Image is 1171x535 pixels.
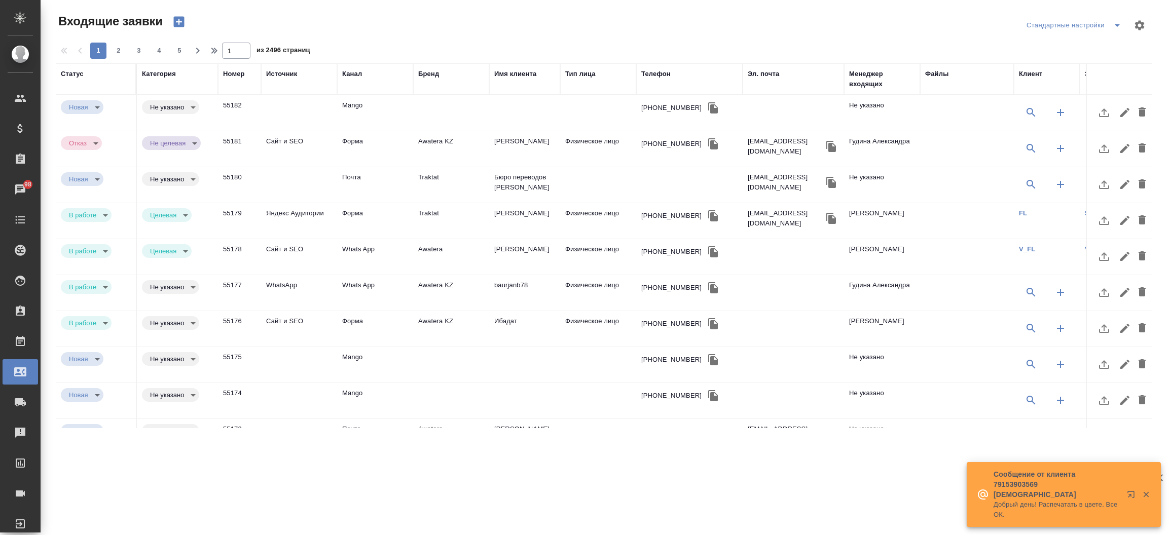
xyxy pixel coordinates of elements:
[1092,352,1116,376] button: Загрузить файл
[994,469,1120,500] p: Сообщение от клиента 79153903569 [DEMOGRAPHIC_DATA]
[748,172,824,193] p: [EMAIL_ADDRESS][DOMAIN_NAME]
[131,43,147,59] button: 3
[1019,69,1042,79] div: Клиент
[61,316,112,330] div: Новая
[1048,352,1073,376] button: Создать клиента
[1133,352,1151,376] button: Удалить
[844,275,920,311] td: Гудина Александра
[337,239,413,275] td: Whats App
[641,391,702,401] div: [PHONE_NUMBER]
[413,311,489,347] td: Awatera KZ
[489,203,560,239] td: [PERSON_NAME]
[641,283,702,293] div: [PHONE_NUMBER]
[844,131,920,167] td: Гудина Александра
[1019,172,1043,197] button: Выбрать клиента
[218,239,261,275] td: 55178
[1048,388,1073,412] button: Создать клиента
[151,43,167,59] button: 4
[1133,424,1151,448] button: Удалить
[641,103,702,113] div: [PHONE_NUMBER]
[1019,209,1027,217] a: FL
[748,136,824,157] p: [EMAIL_ADDRESS][DOMAIN_NAME]
[61,172,103,186] div: Новая
[413,167,489,203] td: Traktat
[1133,244,1151,269] button: Удалить
[61,352,103,366] div: Новая
[1116,244,1133,269] button: Редактировать
[337,95,413,131] td: Mango
[706,352,721,367] button: Скопировать
[565,69,596,79] div: Тип лица
[61,388,103,402] div: Новая
[142,424,199,438] div: Новая
[844,347,920,383] td: Не указано
[1019,100,1043,125] button: Выбрать клиента
[218,311,261,347] td: 55176
[641,211,702,221] div: [PHONE_NUMBER]
[61,100,103,114] div: Новая
[824,139,839,154] button: Скопировать
[560,239,636,275] td: Физическое лицо
[61,244,112,258] div: Новая
[1085,100,1109,125] button: Привязать к существующему заказу
[66,139,90,147] button: Отказ
[844,167,920,203] td: Не указано
[706,208,721,223] button: Скопировать
[413,419,489,454] td: Awatera
[142,244,192,258] div: Новая
[1048,280,1073,304] button: Создать клиента
[147,211,179,219] button: Целевая
[748,208,824,228] p: [EMAIL_ADDRESS][DOMAIN_NAME]
[1024,17,1127,33] div: split button
[142,172,199,186] div: Новая
[1092,316,1116,340] button: Загрузить файл
[1133,208,1151,233] button: Удалить
[849,69,915,89] div: Менеджер входящих
[489,131,560,167] td: [PERSON_NAME]
[142,136,201,150] div: Новая
[337,203,413,239] td: Форма
[111,43,127,59] button: 2
[1116,388,1133,412] button: Редактировать
[489,275,560,311] td: baurjanb78
[489,419,560,454] td: [PERSON_NAME]
[1092,100,1116,125] button: Загрузить файл
[1133,136,1151,161] button: Удалить
[641,355,702,365] div: [PHONE_NUMBER]
[147,139,189,147] button: Не целевая
[1048,100,1073,125] button: Создать клиента
[748,424,824,444] p: [EMAIL_ADDRESS][DOMAIN_NAME]
[337,311,413,347] td: Форма
[1092,244,1116,269] button: Загрузить файл
[560,131,636,167] td: Физическое лицо
[261,275,337,311] td: WhatsApp
[641,69,671,79] div: Телефон
[1133,280,1151,304] button: Удалить
[142,69,176,79] div: Категория
[147,391,187,399] button: Не указано
[218,131,261,167] td: 55181
[824,427,839,442] button: Скопировать
[706,388,721,403] button: Скопировать
[706,244,721,259] button: Скопировать
[1085,136,1109,161] button: Привязать к существующему заказу
[337,167,413,203] td: Почта
[1136,490,1156,499] button: Закрыть
[489,239,560,275] td: [PERSON_NAME]
[706,136,721,151] button: Скопировать
[1116,424,1133,448] button: Редактировать
[560,203,636,239] td: Физическое лицо
[171,43,188,59] button: 5
[337,131,413,167] td: Форма
[337,347,413,383] td: Mango
[1019,280,1043,304] button: Выбрать клиента
[142,280,199,294] div: Новая
[844,239,920,275] td: [PERSON_NAME]
[1127,13,1152,37] span: Настроить таблицу
[56,13,163,29] span: Входящие заявки
[147,319,187,327] button: Не указано
[413,131,489,167] td: Awatera KZ
[1121,484,1145,509] button: Открыть в новой вкладке
[171,46,188,56] span: 5
[111,46,127,56] span: 2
